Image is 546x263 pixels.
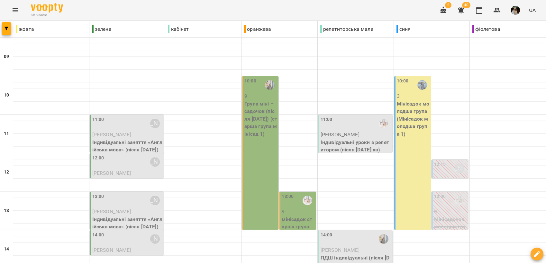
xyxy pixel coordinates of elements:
[472,25,500,33] p: фіолетова
[4,246,9,253] h6: 14
[92,208,131,215] span: [PERSON_NAME]
[31,3,63,13] img: Voopty Logo
[92,25,112,33] p: зелена
[150,119,160,128] div: Софія Паславська
[150,157,160,167] div: Софія Паславська
[92,116,104,123] label: 11:00
[4,169,9,176] h6: 12
[321,247,359,253] span: [PERSON_NAME]
[31,13,63,17] span: For Business
[397,92,430,100] p: 3
[529,7,536,13] span: UA
[92,193,104,200] label: 13:00
[511,6,520,15] img: db9e5aee73aab2f764342d08fe444bbe.JPG
[282,193,294,200] label: 13:00
[434,161,446,168] label: 12:15
[321,232,332,239] label: 14:00
[434,216,467,261] p: Мінісадочок молодша група - прогулянка (Мінісадок молодша група 1)
[396,25,411,33] p: синя
[92,170,131,176] span: [PERSON_NAME]
[379,234,388,244] img: Німців Ксенія Петрівна
[92,177,163,192] p: Індивідуальні заняття «Англійська мова» (після [DATE])
[321,139,391,154] p: Індивідуальні уроки з репетитором (після [DATE] хв)
[321,131,359,138] span: [PERSON_NAME]
[434,193,446,200] label: 13:00
[265,80,275,90] img: Німців Ксенія Петрівна
[455,164,464,173] div: Софія Паславська
[16,25,34,33] p: жовта
[92,139,163,154] p: Індивідуальні заняття «Англійська мова» (після [DATE])
[4,207,9,214] h6: 13
[282,216,314,253] p: мінісадок старша група -прогулянка (старша група мінісад 1)
[92,155,104,162] label: 12:00
[320,25,374,33] p: репетиторська мала
[244,100,277,138] p: Група міні – садочок (після [DATE]) (старша група мінісад 1)
[244,92,277,100] p: 9
[4,130,9,137] h6: 11
[150,196,160,205] div: Софія Паславська
[168,25,189,33] p: кабінет
[455,196,464,205] img: Дзядик Наталія
[8,3,23,18] button: Menu
[434,176,467,183] p: 0
[434,208,467,216] p: 0
[92,131,131,138] span: [PERSON_NAME]
[244,78,256,85] label: 10:00
[462,2,470,8] span: 40
[4,92,9,99] h6: 10
[417,80,427,90] img: Гарасим Ольга Богданівна
[397,100,430,138] p: Мінісадок молодша група (Мінісадок молодша група 1)
[321,116,332,123] label: 11:00
[244,25,271,33] p: оранжева
[445,2,451,8] span: 2
[150,234,160,244] div: Софія Паславська
[92,232,104,239] label: 14:00
[303,196,312,205] img: Дзядик Наталія
[526,4,538,16] button: UA
[92,247,131,253] span: [PERSON_NAME]
[92,216,163,231] p: Індивідуальні заняття «Англійська мова» (після [DATE])
[4,53,9,60] h6: 09
[379,119,388,128] img: Дзядик Наталія
[282,208,314,216] p: 9
[397,78,409,85] label: 10:00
